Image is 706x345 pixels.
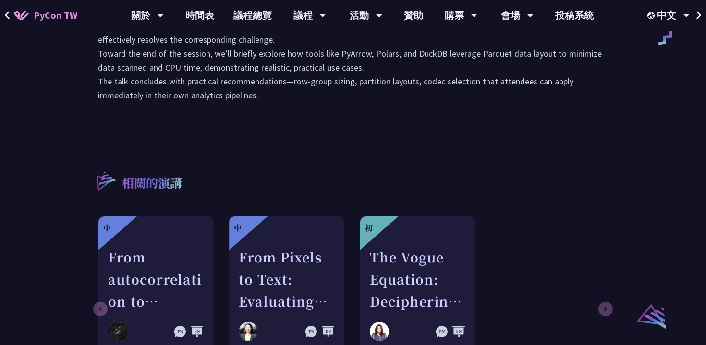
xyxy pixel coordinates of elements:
img: r3.8d01567.svg [82,157,129,204]
a: PyCon TW [5,3,87,27]
div: From autocorrelation to unsupervised learning; searching for aperiodic tilings (quasicrystals) in... [108,246,203,312]
div: 中 [103,222,111,234]
div: 中 [234,222,242,234]
img: Home icon of PyCon TW 2025 [14,11,29,20]
span: PyCon TW [34,8,77,23]
div: 初 [365,222,373,234]
div: From Pixels to Text: Evaluating Open-Source OCR Models on Japanese Medical Documents [239,246,334,312]
img: David Mikolas [108,322,127,342]
div: The Vogue Equation: Deciphering Fashion Economics Through Python [370,246,465,312]
img: Chantal Pino [370,322,389,341]
img: Locale Icon [647,12,657,19]
img: Bing Wang [239,322,258,341]
p: 相關的演講 [122,174,182,193]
